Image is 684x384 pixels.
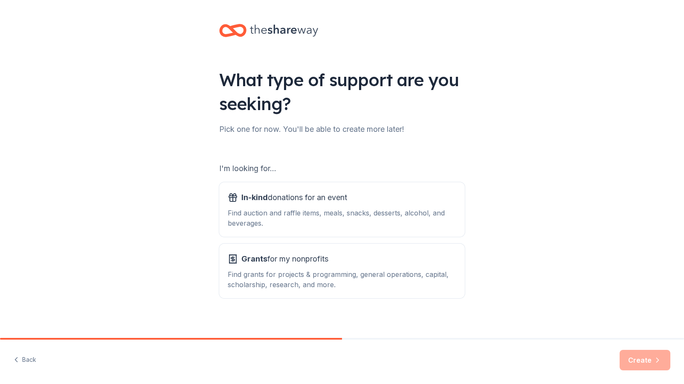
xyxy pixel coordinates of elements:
span: Grants [241,254,267,263]
div: What type of support are you seeking? [219,68,465,116]
span: donations for an event [241,191,347,204]
span: In-kind [241,193,268,202]
div: Find grants for projects & programming, general operations, capital, scholarship, research, and m... [228,269,456,290]
button: In-kinddonations for an eventFind auction and raffle items, meals, snacks, desserts, alcohol, and... [219,182,465,237]
button: Back [14,351,36,369]
span: for my nonprofits [241,252,328,266]
div: I'm looking for... [219,162,465,175]
div: Find auction and raffle items, meals, snacks, desserts, alcohol, and beverages. [228,208,456,228]
div: Pick one for now. You'll be able to create more later! [219,122,465,136]
button: Grantsfor my nonprofitsFind grants for projects & programming, general operations, capital, schol... [219,244,465,298]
